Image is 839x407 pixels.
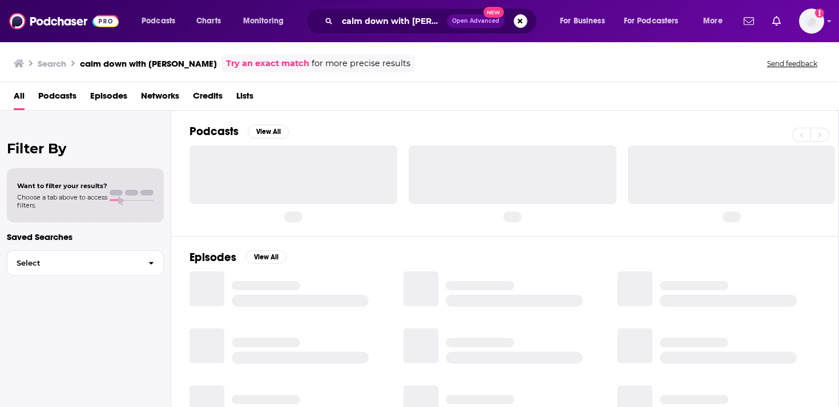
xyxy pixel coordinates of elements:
a: Networks [141,87,179,110]
button: open menu [695,12,737,30]
a: Show notifications dropdown [768,11,785,31]
a: Episodes [90,87,127,110]
a: EpisodesView All [189,250,287,264]
span: For Podcasters [624,13,679,29]
p: Saved Searches [7,231,164,242]
button: Show profile menu [799,9,824,34]
h2: Podcasts [189,124,239,139]
span: New [483,7,504,18]
h2: Filter By [7,140,164,157]
button: View All [245,250,287,264]
h3: Search [38,58,66,69]
span: Podcasts [142,13,175,29]
button: Open AdvancedNew [447,14,505,28]
h3: calm down with [PERSON_NAME] [80,58,217,69]
span: Logged in as autumncomm [799,9,824,34]
h2: Episodes [189,250,236,264]
button: Select [7,250,164,276]
input: Search podcasts, credits, & more... [337,12,447,30]
a: Podcasts [38,87,76,110]
span: More [703,13,723,29]
svg: Add a profile image [815,9,824,18]
a: Charts [189,12,228,30]
span: Charts [196,13,221,29]
div: Search podcasts, credits, & more... [317,8,548,34]
span: Select [7,259,139,267]
span: Want to filter your results? [17,182,107,190]
button: Send feedback [764,59,821,68]
span: For Business [560,13,605,29]
button: open menu [235,12,299,30]
span: for more precise results [312,57,410,70]
button: open menu [552,12,619,30]
a: Try an exact match [226,57,309,70]
button: open menu [616,12,695,30]
a: All [14,87,25,110]
button: View All [248,125,289,139]
img: Podchaser - Follow, Share and Rate Podcasts [9,10,119,32]
span: Choose a tab above to access filters. [17,193,107,209]
img: User Profile [799,9,824,34]
span: Open Advanced [452,18,499,24]
a: Show notifications dropdown [739,11,759,31]
a: PodcastsView All [189,124,289,139]
a: Credits [193,87,223,110]
span: Monitoring [243,13,284,29]
a: Lists [236,87,253,110]
button: open menu [134,12,190,30]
